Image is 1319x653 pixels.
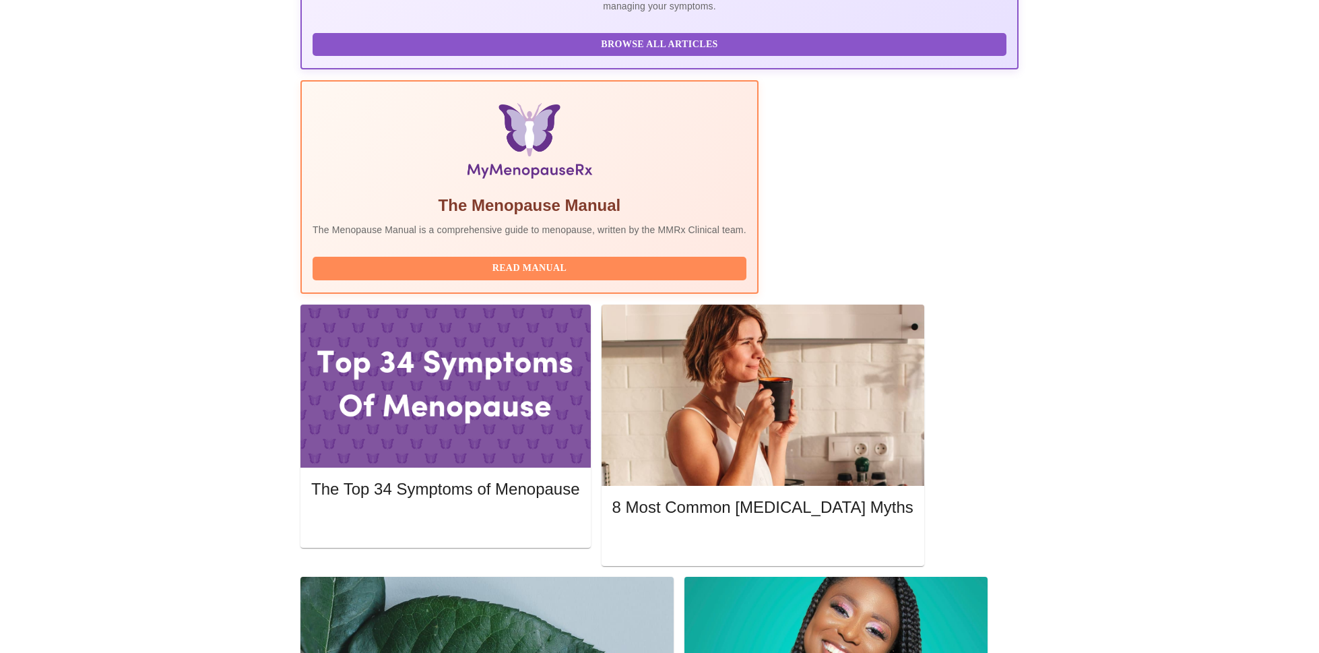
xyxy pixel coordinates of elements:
h5: The Top 34 Symptoms of Menopause [311,478,579,500]
a: Read More [311,517,583,528]
button: Browse All Articles [313,33,1006,57]
button: Read More [311,512,579,536]
h5: The Menopause Manual [313,195,746,216]
h5: 8 Most Common [MEDICAL_DATA] Myths [612,497,913,518]
button: Read More [612,531,913,555]
span: Read More [626,534,900,551]
a: Read More [612,536,917,547]
img: Menopause Manual [381,103,677,184]
span: Read More [325,516,566,532]
span: Read Manual [326,260,733,277]
p: The Menopause Manual is a comprehensive guide to menopause, written by the MMRx Clinical team. [313,223,746,237]
a: Browse All Articles [313,38,1010,49]
button: Read Manual [313,257,746,280]
a: Read Manual [313,261,750,273]
span: Browse All Articles [326,36,993,53]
